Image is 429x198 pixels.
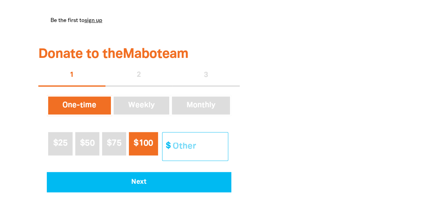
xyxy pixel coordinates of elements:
a: sign up [84,18,102,23]
span: $50 [80,139,95,147]
button: $25 [48,132,72,155]
button: $50 [75,132,99,155]
span: $25 [53,139,67,147]
button: Monthly [171,95,231,116]
div: Be the first to [45,11,233,30]
span: Next [56,179,222,185]
input: Other [168,132,228,160]
span: Donate to the Mabo team [38,48,188,61]
button: Pay with Credit Card [47,172,231,192]
span: $ [162,136,171,157]
button: One-time [47,95,113,116]
button: $75 [102,132,126,155]
div: Paginated content [45,11,233,30]
span: $75 [107,139,121,147]
button: Weekly [112,95,171,116]
button: $100 [129,132,158,155]
span: $100 [134,139,153,147]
